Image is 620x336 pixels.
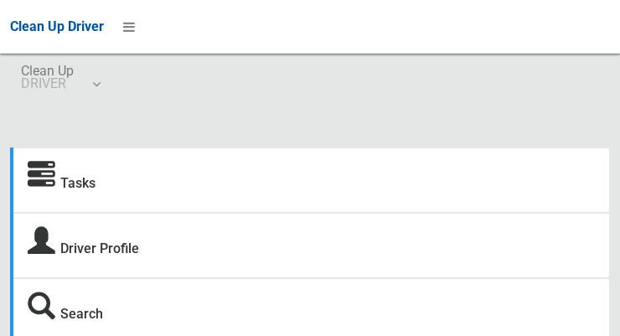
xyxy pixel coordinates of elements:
a: Clean UpDRIVER [10,54,110,107]
span: Clean Up [21,65,99,90]
span: Clean Up Driver [10,18,104,34]
a: Tasks [60,175,96,191]
a: Search [60,306,103,322]
a: Clean Up Driver [10,14,104,39]
small: DRIVER [21,77,74,90]
a: Driver Profile [60,240,139,256]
